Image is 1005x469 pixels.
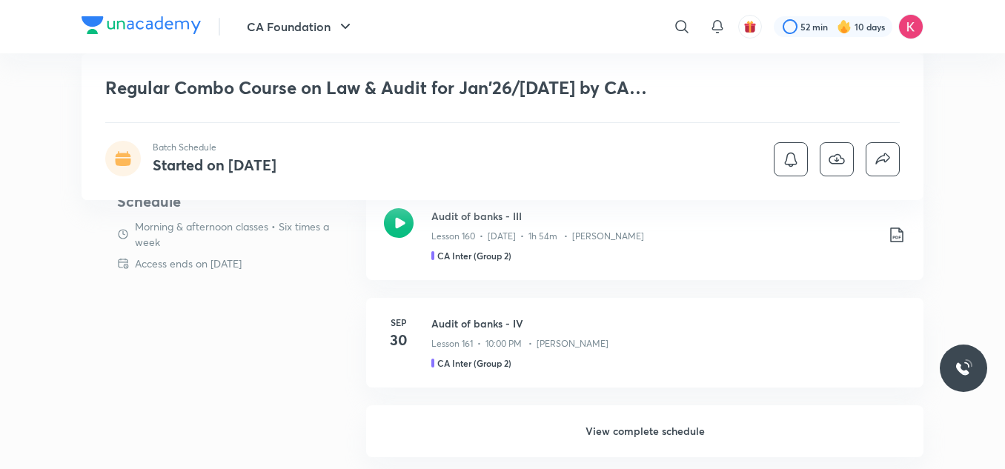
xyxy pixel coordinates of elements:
[135,256,242,271] p: Access ends on [DATE]
[431,230,644,243] p: Lesson 160 • [DATE] • 1h 54m • [PERSON_NAME]
[898,14,923,39] img: Keshav sachdeva
[238,12,363,41] button: CA Foundation
[431,208,876,224] h3: Audit of banks - III
[743,20,757,33] img: avatar
[153,155,276,175] h4: Started on [DATE]
[431,316,906,331] h3: Audit of banks - IV
[437,249,511,262] h5: CA Inter (Group 2)
[82,16,201,34] img: Company Logo
[366,190,923,298] a: Audit of banks - IIILesson 160 • [DATE] • 1h 54m • [PERSON_NAME]CA Inter (Group 2)
[117,190,354,213] h4: Schedule
[384,329,414,351] h4: 30
[431,337,608,350] p: Lesson 161 • 10:00 PM • [PERSON_NAME]
[384,316,414,329] h6: Sep
[837,19,852,34] img: streak
[82,16,201,38] a: Company Logo
[135,219,354,250] p: Morning & afternoon classes • Six times a week
[366,298,923,405] a: Sep30Audit of banks - IVLesson 161 • 10:00 PM • [PERSON_NAME]CA Inter (Group 2)
[105,77,686,99] h1: Regular Combo Course on Law & Audit for Jan'26/[DATE] by CA [PERSON_NAME]
[738,15,762,39] button: avatar
[153,141,276,154] p: Batch Schedule
[366,405,923,457] h6: View complete schedule
[955,359,972,377] img: ttu
[437,356,511,370] h5: CA Inter (Group 2)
